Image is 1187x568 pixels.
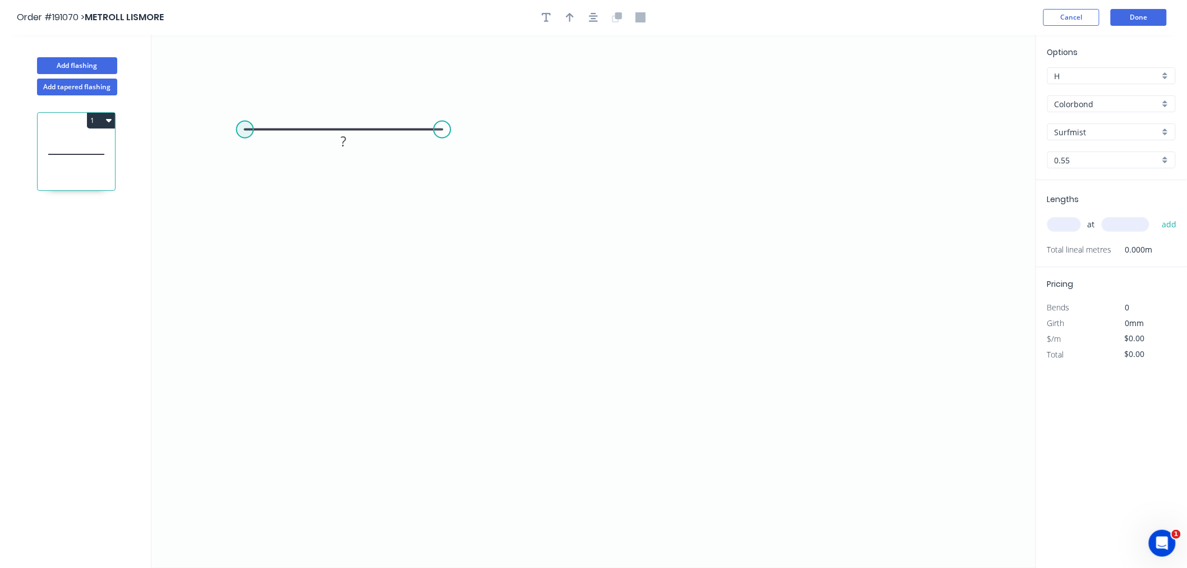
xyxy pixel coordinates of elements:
[1047,318,1065,328] span: Girth
[1047,47,1078,58] span: Options
[37,57,117,74] button: Add flashing
[1047,333,1061,344] span: $/m
[1047,349,1064,360] span: Total
[1047,242,1112,258] span: Total lineal metres
[1088,217,1095,232] span: at
[1047,278,1074,290] span: Pricing
[1055,126,1160,138] input: Colour
[1125,318,1144,328] span: 0mm
[85,11,164,24] span: METROLL LISMORE
[1112,242,1153,258] span: 0.000m
[1111,9,1167,26] button: Done
[341,132,346,150] tspan: ?
[151,35,1036,568] svg: 0
[1047,194,1079,205] span: Lengths
[1043,9,1099,26] button: Cancel
[1055,98,1160,110] input: Material
[1055,154,1160,166] input: Thickness
[17,11,85,24] span: Order #191070 >
[1172,530,1181,539] span: 1
[37,79,117,95] button: Add tapered flashing
[1149,530,1176,557] iframe: Intercom live chat
[1156,215,1183,234] button: add
[1125,302,1130,313] span: 0
[1055,70,1160,82] input: Price level
[1047,302,1070,313] span: Bends
[87,113,115,129] button: 1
